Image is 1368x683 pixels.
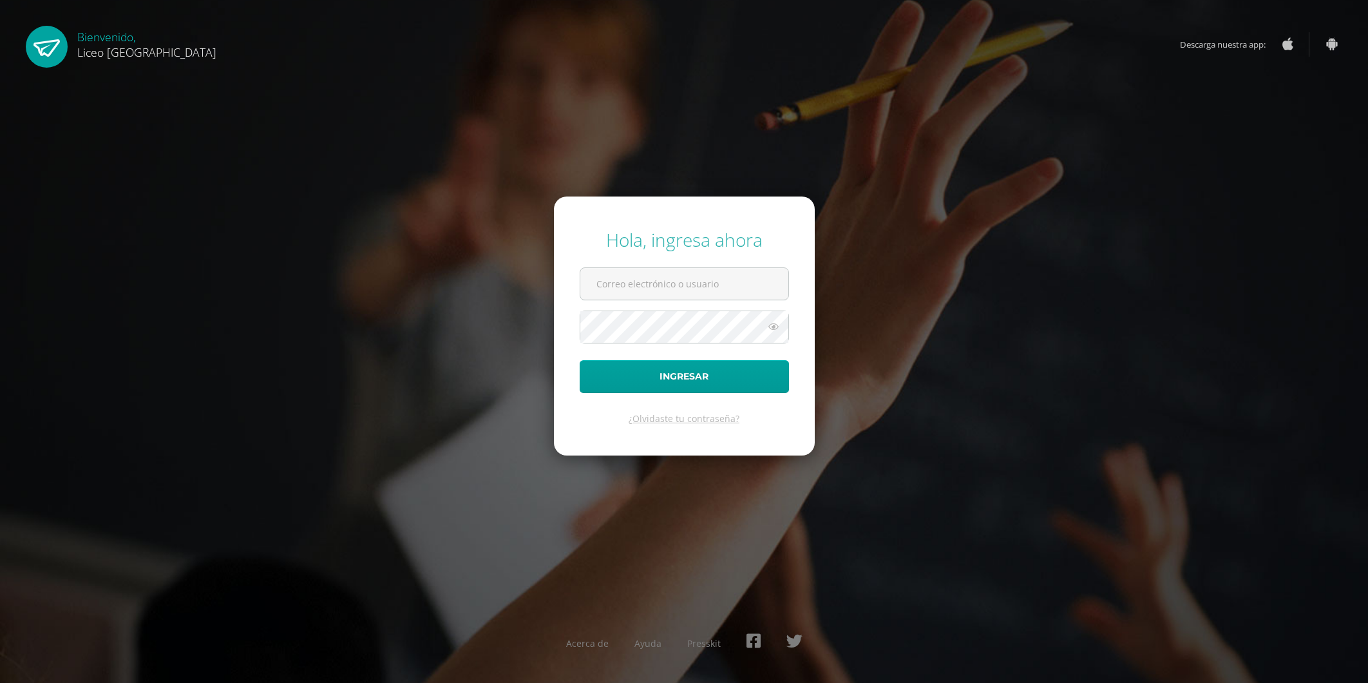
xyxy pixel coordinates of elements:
span: Liceo [GEOGRAPHIC_DATA] [77,44,216,60]
a: Ayuda [634,637,661,649]
div: Bienvenido, [77,26,216,60]
a: Presskit [687,637,721,649]
a: ¿Olvidaste tu contraseña? [629,412,739,425]
span: Descarga nuestra app: [1180,32,1278,57]
button: Ingresar [580,360,789,393]
a: Acerca de [566,637,609,649]
div: Hola, ingresa ahora [580,227,789,252]
input: Correo electrónico o usuario [580,268,788,300]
